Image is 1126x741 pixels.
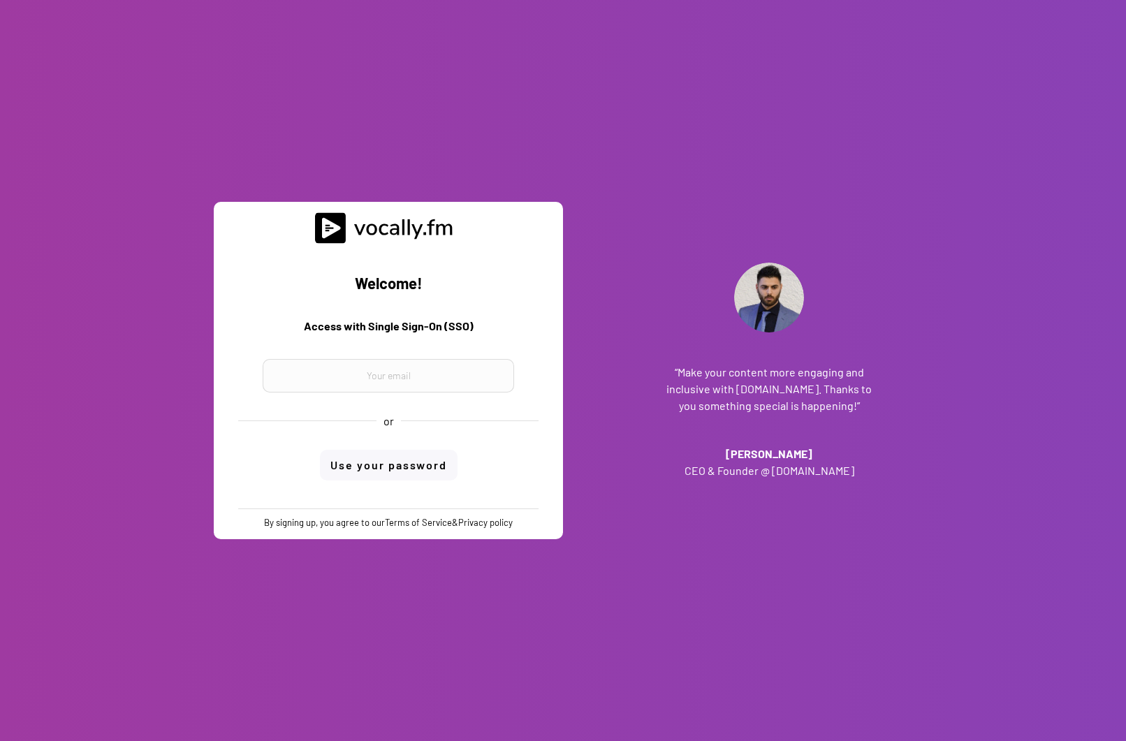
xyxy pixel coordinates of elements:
[385,517,452,528] a: Terms of Service
[264,516,513,529] div: By signing up, you agree to our &
[224,318,553,343] h3: Access with Single Sign-On (SSO)
[734,263,804,332] img: Addante_Profile.png
[664,364,874,414] h3: “Make your content more engaging and inclusive with [DOMAIN_NAME]. Thanks to you something specia...
[664,462,874,479] h3: CEO & Founder @ [DOMAIN_NAME]
[664,446,874,462] h3: [PERSON_NAME]
[320,450,458,480] button: Use your password
[263,359,514,392] input: Your email
[224,272,553,297] h2: Welcome!
[458,517,513,528] a: Privacy policy
[383,413,394,429] div: or
[315,212,462,244] img: vocally%20logo.svg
